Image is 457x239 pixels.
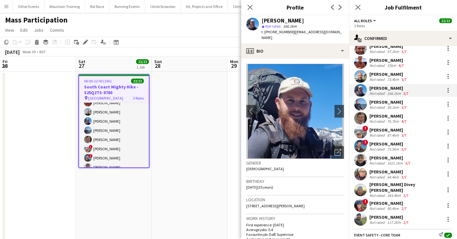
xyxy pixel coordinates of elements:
span: Edit [20,27,28,33]
span: Sat [78,59,85,64]
h3: Work history [246,216,344,221]
div: Bio [241,43,349,59]
span: View [5,27,14,33]
span: 3 Roles [133,96,144,100]
app-skills-label: 3/7 [401,175,407,179]
div: 87.4km [386,133,400,138]
div: Not rated [369,161,386,165]
span: ! [362,126,368,131]
span: Week 39 [21,49,37,54]
div: [PERSON_NAME] [369,169,408,175]
a: View [3,26,17,34]
div: Not rated [369,49,386,54]
span: Comms [50,27,64,33]
app-skills-label: 3/7 [401,105,407,110]
span: 27 [77,62,85,69]
div: [PERSON_NAME] [369,200,408,206]
div: BST [39,49,46,54]
div: [PERSON_NAME] [369,127,408,133]
h3: Profile [241,3,349,11]
div: [PERSON_NAME] [262,18,304,23]
div: 1621.1km [386,161,404,165]
div: Not rated [369,133,386,138]
app-skills-label: 2/7 [403,220,408,225]
div: [PERSON_NAME] [369,71,408,77]
h3: Job Fulfilment [349,3,457,11]
span: 26 [2,62,8,69]
span: Mon [230,59,238,64]
div: 73.4km [386,77,400,82]
span: ! [89,145,93,149]
app-skills-label: 4/7 [401,119,407,124]
div: 15km [386,63,397,68]
app-skills-label: 5/7 [401,77,407,82]
span: All roles [354,18,372,23]
div: [PERSON_NAME] [369,141,408,147]
span: t. [PHONE_NUMBER] [262,29,295,34]
span: Jobs [34,27,43,33]
div: Confirmed [349,31,457,46]
h3: Location [246,197,344,203]
a: Comms [47,26,67,34]
div: Not rated [369,119,386,124]
span: 166.1km [282,24,298,29]
div: Not rated [369,175,386,179]
img: Crew avatar or photo [246,64,344,159]
div: [PERSON_NAME] [369,99,408,105]
app-job-card: 06:00-22:00 (16h)22/22South Coast Mighty Hike - S25Q2TS-9780 [GEOGRAPHIC_DATA]3 RolesEvent Safety... [78,74,149,168]
p: Favourite job: DofE Supervisor [246,232,344,237]
h3: Gender [246,160,344,166]
div: Not rated [369,220,386,225]
h1: Mass Participation [5,15,68,25]
app-skills-label: 2/7 [401,206,407,211]
span: | [EMAIL_ADDRESS][DOMAIN_NAME] [262,29,342,40]
p: First experience: [DATE] [246,223,344,227]
span: [DATE] (35 years) [246,185,273,190]
a: Edit [18,26,30,34]
div: Not rated [369,77,386,82]
div: Not rated [369,105,386,110]
button: Kit, Projects and Office [181,0,228,13]
span: 06:00-22:00 (16h) [84,79,112,83]
div: Event Safety - Core Team [354,233,400,237]
p: Average jobs: 0.4 [246,227,344,232]
div: 343.4km [386,193,402,198]
button: Rat Race [85,0,109,13]
app-skills-label: 3/7 [401,133,407,138]
span: Fri [3,59,8,64]
div: [PERSON_NAME] [369,57,405,63]
div: Open photos pop-in [331,146,344,159]
h3: South Coast Mighty Hike - S25Q2TS-9780 [79,84,149,95]
app-card-role: Event Safety14/1406:00-22:00 (16h)[PERSON_NAME]-Read[PERSON_NAME][PERSON_NAME][PERSON_NAME][PERSO... [79,69,149,212]
h3: Birthday [246,178,344,184]
span: 22/22 [136,59,149,64]
div: 166.1km [386,91,402,96]
button: Other Events [13,0,44,13]
button: Mountain Training [44,0,85,13]
div: 90.4km [386,206,400,211]
span: [GEOGRAPHIC_DATA] [88,96,123,100]
div: [PERSON_NAME] [369,155,412,161]
button: Climb Snowdon [145,0,181,13]
div: [PERSON_NAME] [369,43,408,49]
div: Not rated [369,91,386,96]
div: 64.4km [386,175,400,179]
span: 28 [153,62,162,69]
div: 1 Job [136,65,149,69]
span: 22/22 [439,18,452,23]
app-skills-label: 4/7 [399,63,404,68]
span: Not rated [265,24,281,29]
a: Jobs [31,26,46,34]
app-skills-label: 3/7 [403,91,408,96]
span: ! [362,139,368,145]
button: Climb Scafell Pike [228,0,267,13]
button: Running Events [109,0,145,13]
div: 72.5km [386,147,400,152]
span: Sun [154,59,162,64]
div: [PERSON_NAME] [369,85,410,91]
span: [STREET_ADDRESS][PERSON_NAME] [246,203,305,208]
app-skills-label: 3/7 [405,161,410,165]
div: 57.2km [386,49,400,54]
span: 22/22 [131,79,144,83]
